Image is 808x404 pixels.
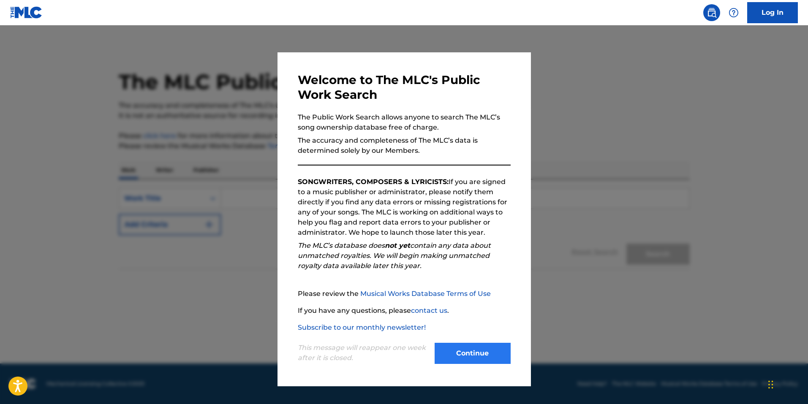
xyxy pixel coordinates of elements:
[298,323,426,331] a: Subscribe to our monthly newsletter!
[435,343,511,364] button: Continue
[766,363,808,404] iframe: Chat Widget
[703,4,720,21] a: Public Search
[725,4,742,21] div: Help
[298,73,511,102] h3: Welcome to The MLC's Public Work Search
[707,8,717,18] img: search
[10,6,43,19] img: MLC Logo
[298,177,511,238] p: If you are signed to a music publisher or administrator, please notify them directly if you find ...
[298,178,449,186] strong: SONGWRITERS, COMPOSERS & LYRICISTS:
[768,372,773,397] div: Drag
[360,290,491,298] a: Musical Works Database Terms of Use
[747,2,798,23] a: Log In
[298,306,511,316] p: If you have any questions, please .
[298,112,511,133] p: The Public Work Search allows anyone to search The MLC’s song ownership database free of charge.
[298,241,491,270] em: The MLC’s database does contain any data about unmatched royalties. We will begin making unmatche...
[411,306,447,315] a: contact us
[298,343,430,363] p: This message will reappear one week after it is closed.
[385,241,410,249] strong: not yet
[298,136,511,156] p: The accuracy and completeness of The MLC’s data is determined solely by our Members.
[729,8,739,18] img: help
[298,289,511,299] p: Please review the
